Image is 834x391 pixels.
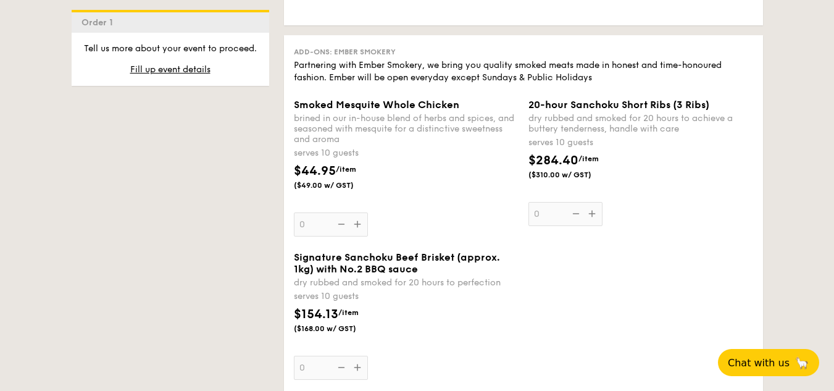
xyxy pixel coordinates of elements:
span: /item [578,154,599,163]
p: Tell us more about your event to proceed. [81,43,259,55]
span: Chat with us [728,357,790,369]
div: serves 10 guests [294,290,519,303]
button: Chat with us🦙 [718,349,819,376]
span: Fill up event details [130,64,211,75]
span: $44.95 [294,164,336,179]
div: dry rubbed and smoked for 20 hours to achieve a buttery tenderness, handle with care [528,113,753,134]
div: brined in our in-house blend of herbs and spices, and seasoned with mesquite for a distinctive sw... [294,113,519,145]
div: serves 10 guests [294,147,519,159]
span: $284.40 [528,153,578,168]
span: 20-hour Sanchoku Short Ribs (3 Ribs) [528,99,709,111]
div: serves 10 guests [528,137,753,149]
span: ($168.00 w/ GST) [294,324,378,334]
span: Order 1 [81,17,118,28]
div: Partnering with Ember Smokery, we bring you quality smoked meats made in honest and time-honoured... [294,59,753,84]
span: ($310.00 w/ GST) [528,170,612,180]
span: Signature Sanchoku Beef Brisket (approx. 1kg) with No.2 BBQ sauce [294,251,500,275]
span: Smoked Mesquite Whole Chicken [294,99,459,111]
span: /item [336,165,356,174]
span: 🦙 [794,356,809,370]
span: /item [338,308,359,317]
span: $154.13 [294,307,338,322]
span: Add-ons: Ember Smokery [294,48,396,56]
span: ($49.00 w/ GST) [294,180,378,190]
div: dry rubbed and smoked for 20 hours to perfection [294,277,519,288]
